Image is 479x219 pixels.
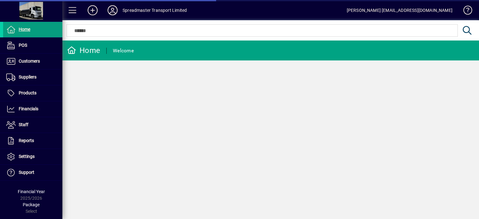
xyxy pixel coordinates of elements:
[83,5,103,16] button: Add
[3,38,62,53] a: POS
[18,189,45,194] span: Financial Year
[3,165,62,180] a: Support
[19,170,34,175] span: Support
[3,117,62,133] a: Staff
[19,106,38,111] span: Financials
[3,54,62,69] a: Customers
[3,133,62,149] a: Reports
[123,5,187,15] div: Spreadmaster Transport Limited
[19,122,28,127] span: Staff
[19,59,40,64] span: Customers
[23,202,40,207] span: Package
[3,101,62,117] a: Financials
[3,149,62,164] a: Settings
[347,5,452,15] div: [PERSON_NAME] [EMAIL_ADDRESS][DOMAIN_NAME]
[19,74,36,79] span: Suppliers
[103,5,123,16] button: Profile
[3,69,62,85] a: Suppliers
[19,138,34,143] span: Reports
[19,27,30,32] span: Home
[67,45,100,55] div: Home
[3,85,62,101] a: Products
[19,154,35,159] span: Settings
[459,1,471,21] a: Knowledge Base
[19,43,27,48] span: POS
[19,90,36,95] span: Products
[113,46,134,56] div: Welcome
